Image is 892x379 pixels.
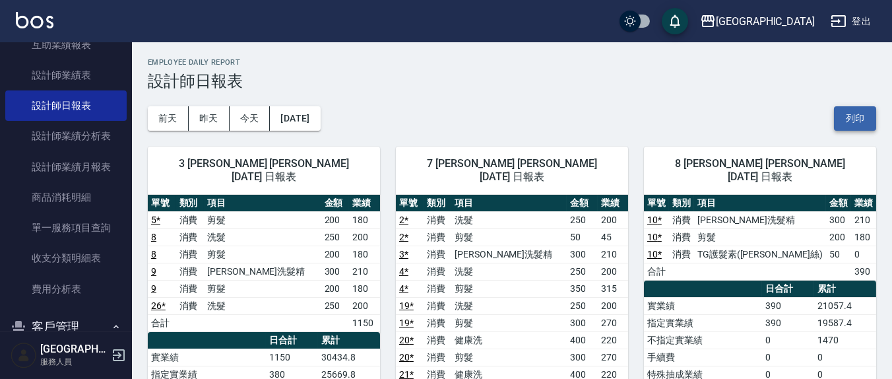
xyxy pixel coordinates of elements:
[814,297,876,314] td: 21057.4
[660,157,860,184] span: 8 [PERSON_NAME] [PERSON_NAME] [DATE] 日報表
[451,263,567,280] td: 洗髮
[148,72,876,90] h3: 設計師日報表
[204,263,321,280] td: [PERSON_NAME]洗髮精
[148,195,176,212] th: 單號
[451,297,567,314] td: 洗髮
[826,211,851,228] td: 300
[176,195,205,212] th: 類別
[318,332,380,349] th: 累計
[5,310,127,344] button: 客戶管理
[424,211,451,228] td: 消費
[814,281,876,298] th: 累計
[834,106,876,131] button: 列印
[669,211,694,228] td: 消費
[176,263,205,280] td: 消費
[851,228,876,246] td: 180
[349,314,380,331] td: 1150
[40,343,108,356] h5: [GEOGRAPHIC_DATA]
[762,297,814,314] td: 390
[644,195,876,281] table: a dense table
[349,195,380,212] th: 業績
[567,195,597,212] th: 金額
[451,246,567,263] td: [PERSON_NAME]洗髮精
[662,8,688,34] button: save
[716,13,815,30] div: [GEOGRAPHIC_DATA]
[451,228,567,246] td: 剪髮
[567,280,597,297] td: 350
[151,232,156,242] a: 8
[11,342,37,368] img: Person
[814,314,876,331] td: 19587.4
[151,249,156,259] a: 8
[270,106,320,131] button: [DATE]
[694,195,826,212] th: 項目
[412,157,612,184] span: 7 [PERSON_NAME] [PERSON_NAME] [DATE] 日報表
[598,263,628,280] td: 200
[321,228,350,246] td: 250
[644,331,762,349] td: 不指定實業績
[349,280,380,297] td: 180
[644,263,669,280] td: 合計
[424,297,451,314] td: 消費
[148,349,266,366] td: 實業績
[762,281,814,298] th: 日合計
[451,211,567,228] td: 洗髮
[40,356,108,368] p: 服務人員
[567,297,597,314] td: 250
[669,195,694,212] th: 類別
[189,106,230,131] button: 昨天
[5,121,127,151] a: 設計師業績分析表
[644,195,669,212] th: 單號
[598,331,628,349] td: 220
[204,297,321,314] td: 洗髮
[148,106,189,131] button: 前天
[349,211,380,228] td: 180
[695,8,820,35] button: [GEOGRAPHIC_DATA]
[230,106,271,131] button: 今天
[5,182,127,213] a: 商品消耗明細
[814,331,876,349] td: 1470
[694,246,826,263] td: TG護髮素([PERSON_NAME]絲)
[148,58,876,67] h2: Employee Daily Report
[321,297,350,314] td: 250
[204,246,321,263] td: 剪髮
[598,280,628,297] td: 315
[204,228,321,246] td: 洗髮
[5,60,127,90] a: 設計師業績表
[669,246,694,263] td: 消費
[204,280,321,297] td: 剪髮
[644,297,762,314] td: 實業績
[567,263,597,280] td: 250
[176,280,205,297] td: 消費
[567,314,597,331] td: 300
[5,274,127,304] a: 費用分析表
[321,246,350,263] td: 200
[567,246,597,263] td: 300
[396,195,424,212] th: 單號
[5,213,127,243] a: 單一服務項目查詢
[5,30,127,60] a: 互助業績報表
[814,349,876,366] td: 0
[5,90,127,121] a: 設計師日報表
[349,263,380,280] td: 210
[762,349,814,366] td: 0
[321,211,350,228] td: 200
[16,12,53,28] img: Logo
[321,195,350,212] th: 金額
[598,246,628,263] td: 210
[204,211,321,228] td: 剪髮
[349,228,380,246] td: 200
[567,228,597,246] td: 50
[176,228,205,246] td: 消費
[148,314,176,331] td: 合計
[598,314,628,331] td: 270
[451,349,567,366] td: 剪髮
[424,280,451,297] td: 消費
[598,349,628,366] td: 270
[451,331,567,349] td: 健康洗
[266,332,318,349] th: 日合計
[451,314,567,331] td: 剪髮
[598,228,628,246] td: 45
[151,283,156,294] a: 9
[424,263,451,280] td: 消費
